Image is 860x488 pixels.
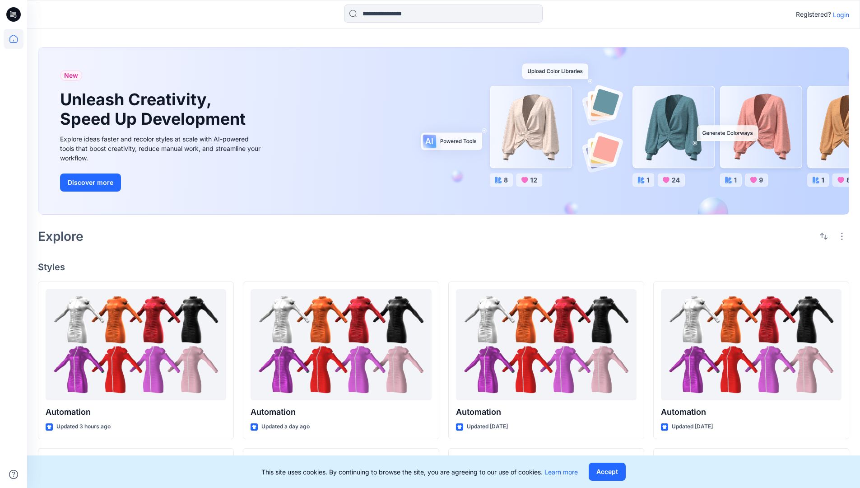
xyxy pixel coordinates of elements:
[251,289,431,401] a: Automation
[46,406,226,418] p: Automation
[456,406,637,418] p: Automation
[38,229,84,244] h2: Explore
[64,70,78,81] span: New
[456,289,637,401] a: Automation
[833,10,849,19] p: Login
[467,422,508,432] p: Updated [DATE]
[60,90,250,129] h1: Unleash Creativity, Speed Up Development
[60,174,263,192] a: Discover more
[56,422,111,432] p: Updated 3 hours ago
[661,289,841,401] a: Automation
[544,468,578,476] a: Learn more
[251,406,431,418] p: Automation
[38,262,849,272] h4: Styles
[60,134,263,163] div: Explore ideas faster and recolor styles at scale with AI-powered tools that boost creativity, red...
[672,422,713,432] p: Updated [DATE]
[261,467,578,477] p: This site uses cookies. By continuing to browse the site, you are agreeing to our use of cookies.
[796,9,831,20] p: Registered?
[46,289,226,401] a: Automation
[589,463,626,481] button: Accept
[661,406,841,418] p: Automation
[60,174,121,192] button: Discover more
[261,422,310,432] p: Updated a day ago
